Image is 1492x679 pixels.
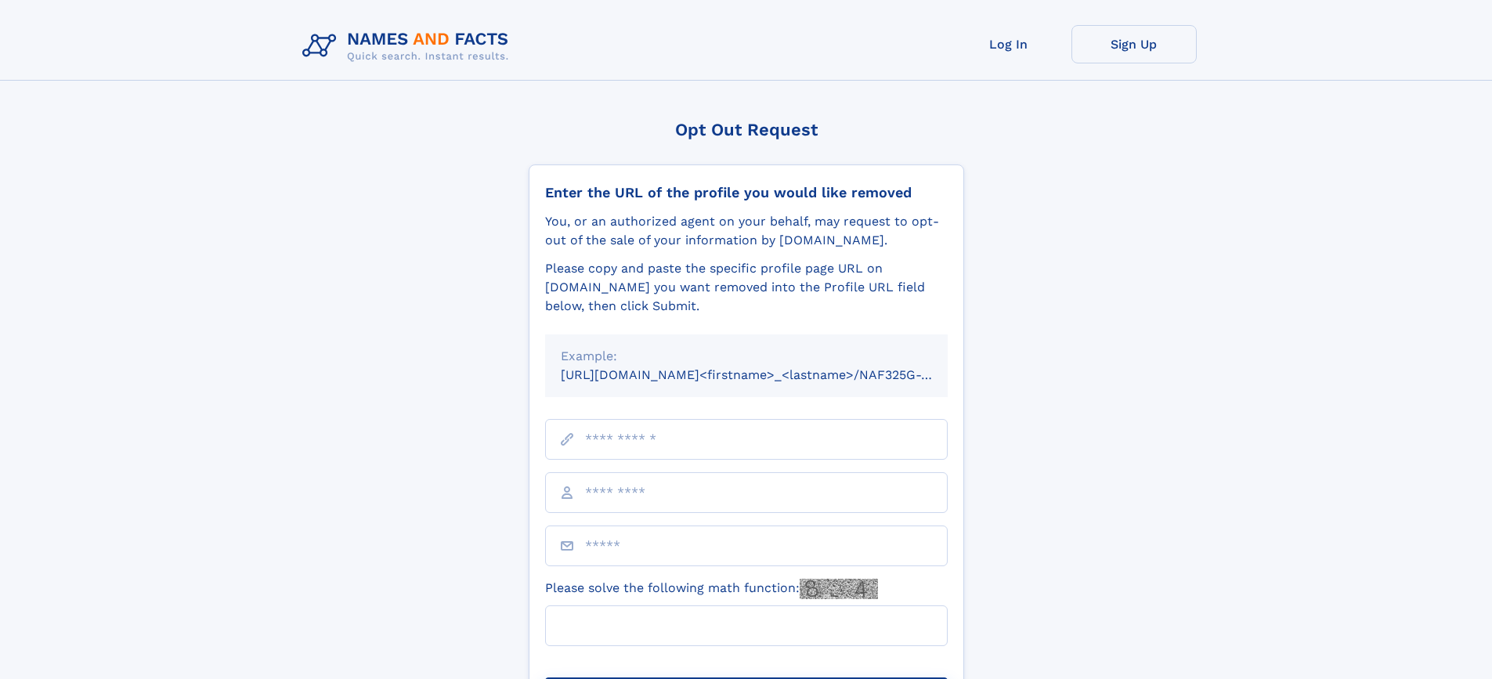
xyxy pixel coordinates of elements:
[545,579,878,599] label: Please solve the following math function:
[946,25,1071,63] a: Log In
[529,120,964,139] div: Opt Out Request
[561,347,932,366] div: Example:
[561,367,977,382] small: [URL][DOMAIN_NAME]<firstname>_<lastname>/NAF325G-xxxxxxxx
[545,212,948,250] div: You, or an authorized agent on your behalf, may request to opt-out of the sale of your informatio...
[545,259,948,316] div: Please copy and paste the specific profile page URL on [DOMAIN_NAME] you want removed into the Pr...
[1071,25,1197,63] a: Sign Up
[296,25,522,67] img: Logo Names and Facts
[545,184,948,201] div: Enter the URL of the profile you would like removed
